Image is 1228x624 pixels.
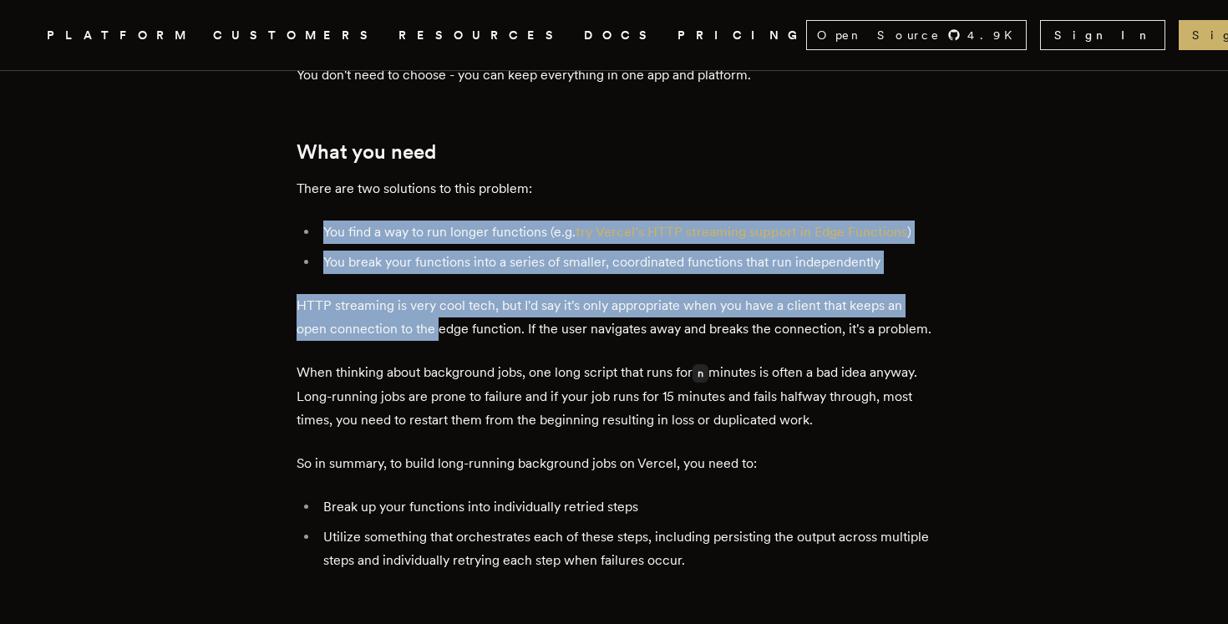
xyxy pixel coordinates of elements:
[297,177,931,200] p: There are two solutions to this problem:
[817,27,941,43] span: Open Source
[677,25,806,46] a: PRICING
[297,452,931,475] p: So in summary, to build long-running background jobs on Vercel, you need to:
[47,25,193,46] button: PLATFORM
[318,525,931,572] li: Utilize something that orchestrates each of these steps, including persisting the output across m...
[967,27,1022,43] span: 4.9 K
[297,140,931,164] h2: What you need
[576,224,907,240] a: try Vercel's HTTP streaming support in Edge Functions
[398,25,564,46] button: RESOURCES
[318,251,931,274] li: You break your functions into a series of smaller, coordinated functions that run independently
[297,294,931,341] p: HTTP streaming is very cool tech, but I'd say it's only appropriate when you have a client that k...
[297,361,931,432] p: When thinking about background jobs, one long script that runs for minutes is often a bad idea an...
[1040,20,1165,50] a: Sign In
[318,495,931,519] li: Break up your functions into individually retried steps
[213,25,378,46] a: CUSTOMERS
[693,364,708,383] code: n
[584,25,657,46] a: DOCS
[297,63,931,87] p: You don't need to choose - you can keep everything in one app and platform.
[318,221,931,244] li: You find a way to run longer functions (e.g. )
